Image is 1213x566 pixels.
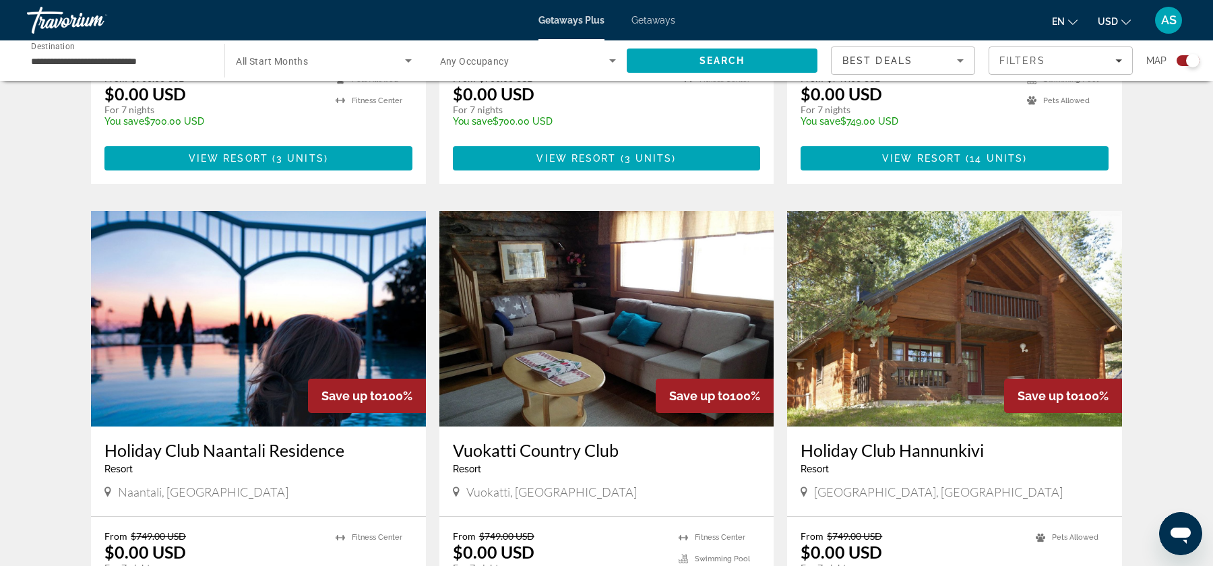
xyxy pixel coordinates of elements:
[104,116,144,127] span: You save
[882,153,962,164] span: View Resort
[669,389,730,403] span: Save up to
[27,3,162,38] a: Travorium
[617,153,677,164] span: ( )
[453,440,761,460] a: Vuokatti Country Club
[695,533,745,542] span: Fitness Center
[1146,51,1167,70] span: Map
[1043,96,1090,105] span: Pets Allowed
[1098,11,1131,31] button: Change currency
[989,46,1133,75] button: Filters
[453,84,534,104] p: $0.00 USD
[104,530,127,542] span: From
[801,542,882,562] p: $0.00 USD
[31,53,207,69] input: Select destination
[104,84,186,104] p: $0.00 USD
[268,153,328,164] span: ( )
[801,84,882,104] p: $0.00 USD
[962,153,1027,164] span: ( )
[308,379,426,413] div: 100%
[352,96,402,105] span: Fitness Center
[538,15,604,26] a: Getaways Plus
[466,484,637,499] span: Vuokatti, [GEOGRAPHIC_DATA]
[801,464,829,474] span: Resort
[104,116,322,127] p: $700.00 USD
[631,15,675,26] a: Getaways
[699,55,745,66] span: Search
[801,116,1014,127] p: $749.00 USD
[453,530,476,542] span: From
[842,53,964,69] mat-select: Sort by
[1098,16,1118,27] span: USD
[1052,16,1065,27] span: en
[104,464,133,474] span: Resort
[801,146,1109,170] button: View Resort(14 units)
[1018,389,1078,403] span: Save up to
[827,530,882,542] span: $749.00 USD
[104,440,412,460] a: Holiday Club Naantali Residence
[625,153,673,164] span: 3 units
[453,146,761,170] button: View Resort(3 units)
[131,530,186,542] span: $749.00 USD
[236,56,308,67] span: All Start Months
[104,146,412,170] button: View Resort(3 units)
[321,389,382,403] span: Save up to
[801,530,823,542] span: From
[276,153,324,164] span: 3 units
[104,542,186,562] p: $0.00 USD
[627,49,817,73] button: Search
[439,211,774,427] img: Vuokatti Country Club
[1004,379,1122,413] div: 100%
[118,484,288,499] span: Naantali, [GEOGRAPHIC_DATA]
[787,211,1122,427] img: Holiday Club Hannunkivi
[453,116,493,127] span: You save
[801,440,1109,460] a: Holiday Club Hannunkivi
[189,153,268,164] span: View Resort
[801,104,1014,116] p: For 7 nights
[1052,533,1098,542] span: Pets Allowed
[999,55,1045,66] span: Filters
[814,484,1063,499] span: [GEOGRAPHIC_DATA], [GEOGRAPHIC_DATA]
[536,153,616,164] span: View Resort
[695,555,750,563] span: Swimming Pool
[842,55,912,66] span: Best Deals
[656,379,774,413] div: 100%
[91,211,426,427] img: Holiday Club Naantali Residence
[352,533,402,542] span: Fitness Center
[453,464,481,474] span: Resort
[970,153,1023,164] span: 14 units
[801,116,840,127] span: You save
[1052,11,1078,31] button: Change language
[1161,13,1177,27] span: AS
[453,116,671,127] p: $700.00 USD
[479,530,534,542] span: $749.00 USD
[31,41,75,51] span: Destination
[453,542,534,562] p: $0.00 USD
[453,104,671,116] p: For 7 nights
[1151,6,1186,34] button: User Menu
[1159,512,1202,555] iframe: Кнопка запуска окна обмена сообщениями
[440,56,509,67] span: Any Occupancy
[104,104,322,116] p: For 7 nights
